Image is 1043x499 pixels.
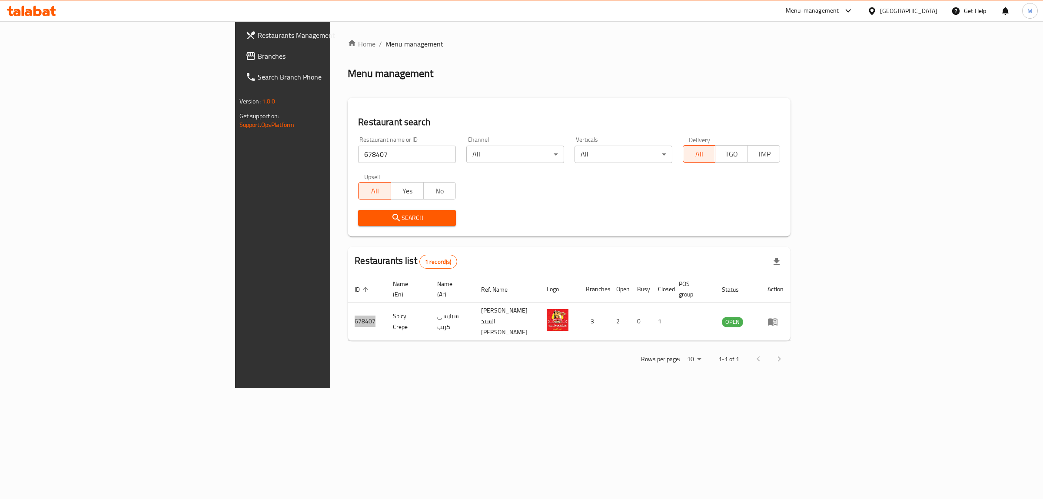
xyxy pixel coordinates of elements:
th: Closed [651,276,672,303]
div: Total records count [419,255,457,269]
span: Restaurants Management [258,30,402,40]
span: Name (Ar) [437,279,464,299]
button: No [423,182,456,200]
span: M [1027,6,1033,16]
label: Upsell [364,173,380,180]
p: 1-1 of 1 [718,354,739,365]
span: Search [365,213,449,223]
button: TMP [747,145,781,163]
table: enhanced table [348,276,791,341]
span: POS group [679,279,705,299]
label: Delivery [689,136,711,143]
td: 3 [579,303,609,341]
th: Logo [540,276,579,303]
span: No [427,185,453,197]
span: All [687,148,712,160]
span: Search Branch Phone [258,72,402,82]
button: All [358,182,391,200]
td: 1 [651,303,672,341]
div: Rows per page: [684,353,704,366]
td: سبايسى كريب [430,303,475,341]
button: Search [358,210,456,226]
nav: breadcrumb [348,39,791,49]
span: Yes [395,185,420,197]
span: Branches [258,51,402,61]
span: 1 record(s) [420,258,457,266]
button: Yes [391,182,424,200]
a: Support.OpsPlatform [239,119,295,130]
span: TMP [751,148,777,160]
th: Open [609,276,630,303]
span: Status [722,284,750,295]
span: OPEN [722,317,743,327]
a: Branches [239,46,409,67]
div: [GEOGRAPHIC_DATA] [880,6,937,16]
div: All [575,146,672,163]
img: Spicy Crepe [547,309,568,331]
div: Export file [766,251,787,272]
a: Search Branch Phone [239,67,409,87]
a: Restaurants Management [239,25,409,46]
span: 1.0.0 [262,96,276,107]
button: All [683,145,716,163]
td: [PERSON_NAME] السيد [PERSON_NAME] [474,303,539,341]
span: ID [355,284,371,295]
div: Menu-management [786,6,839,16]
td: 0 [630,303,651,341]
td: 2 [609,303,630,341]
th: Branches [579,276,609,303]
span: Menu management [385,39,443,49]
th: Action [761,276,791,303]
button: TGO [715,145,748,163]
p: Rows per page: [641,354,680,365]
input: Search for restaurant name or ID.. [358,146,456,163]
h2: Restaurants list [355,254,457,269]
div: All [466,146,564,163]
h2: Restaurant search [358,116,780,129]
span: Name (En) [393,279,420,299]
th: Busy [630,276,651,303]
span: Ref. Name [481,284,519,295]
span: Get support on: [239,110,279,122]
span: All [362,185,388,197]
span: Version: [239,96,261,107]
div: Menu [767,316,784,327]
span: TGO [719,148,744,160]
